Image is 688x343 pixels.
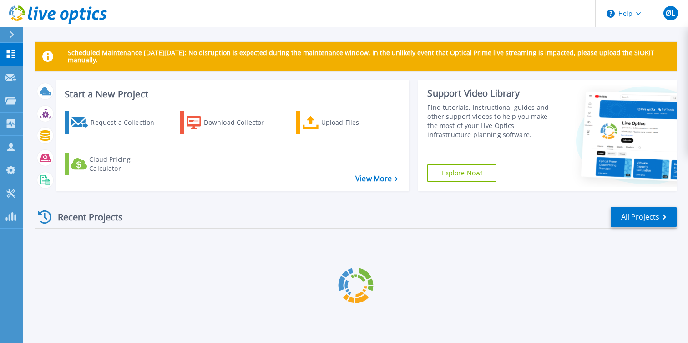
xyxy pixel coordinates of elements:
a: Request a Collection [65,111,166,134]
a: Download Collector [180,111,282,134]
a: Explore Now! [427,164,496,182]
div: Cloud Pricing Calculator [89,155,162,173]
p: Scheduled Maintenance [DATE][DATE]: No disruption is expected during the maintenance window. In t... [68,49,669,64]
div: Request a Collection [91,113,163,132]
div: Upload Files [321,113,394,132]
a: Upload Files [296,111,398,134]
div: Find tutorials, instructional guides and other support videos to help you make the most of your L... [427,103,557,139]
div: Support Video Library [427,87,557,99]
a: Cloud Pricing Calculator [65,153,166,175]
h3: Start a New Project [65,89,398,99]
div: Recent Projects [35,206,135,228]
div: Download Collector [204,113,277,132]
a: View More [355,174,398,183]
span: ØL [666,10,675,17]
a: All Projects [611,207,677,227]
